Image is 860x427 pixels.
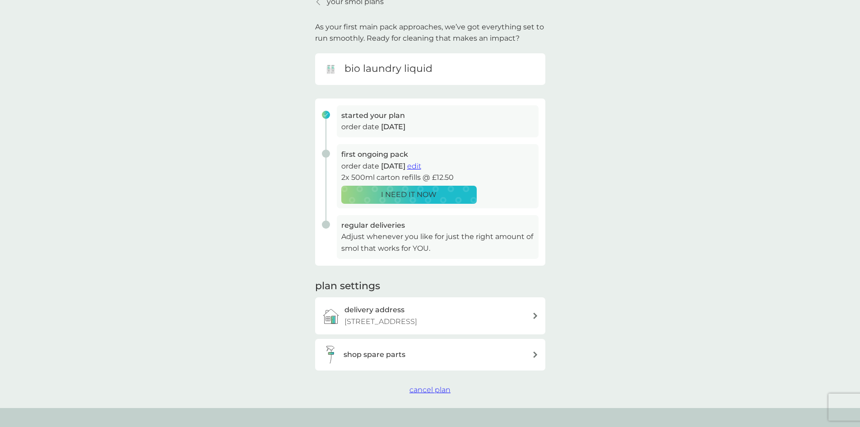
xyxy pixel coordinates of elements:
button: shop spare parts [315,339,545,371]
p: As your first main pack approaches, we’ve got everything set to run smoothly. Ready for cleaning ... [315,21,545,44]
button: I NEED IT NOW [341,186,477,204]
img: bio laundry liquid [322,60,340,78]
span: [DATE] [381,162,405,170]
p: Adjust whenever you like for just the right amount of smol that works for YOU. [341,231,534,254]
h3: delivery address [344,304,404,316]
h3: regular deliveries [341,220,534,231]
span: [DATE] [381,122,405,131]
h6: bio laundry liquid [344,62,432,76]
p: 2x 500ml carton refills @ £12.50 [341,172,534,183]
p: I NEED IT NOW [381,189,437,201]
span: edit [407,162,421,170]
a: delivery address[STREET_ADDRESS] [315,297,545,334]
h3: shop spare parts [344,349,405,361]
span: cancel plan [409,385,451,394]
h3: first ongoing pack [341,149,534,160]
p: order date [341,121,534,133]
h3: started your plan [341,110,534,122]
button: edit [407,160,421,172]
p: [STREET_ADDRESS] [344,316,417,328]
p: order date [341,160,534,172]
button: cancel plan [409,384,451,396]
h2: plan settings [315,279,380,293]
